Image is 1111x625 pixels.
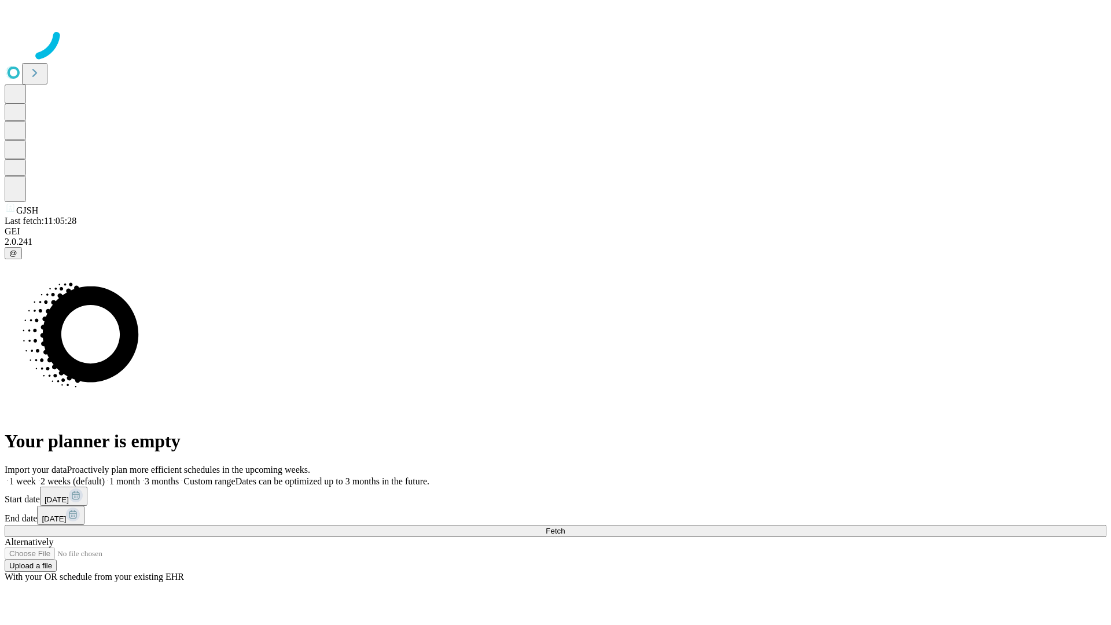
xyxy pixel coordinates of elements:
[5,487,1106,506] div: Start date
[5,465,67,475] span: Import your data
[546,527,565,535] span: Fetch
[183,476,235,486] span: Custom range
[40,487,87,506] button: [DATE]
[236,476,429,486] span: Dates can be optimized up to 3 months in the future.
[5,525,1106,537] button: Fetch
[45,495,69,504] span: [DATE]
[145,476,179,486] span: 3 months
[5,506,1106,525] div: End date
[67,465,310,475] span: Proactively plan more efficient schedules in the upcoming weeks.
[9,476,36,486] span: 1 week
[5,572,184,582] span: With your OR schedule from your existing EHR
[5,560,57,572] button: Upload a file
[42,514,66,523] span: [DATE]
[37,506,84,525] button: [DATE]
[109,476,140,486] span: 1 month
[41,476,105,486] span: 2 weeks (default)
[5,226,1106,237] div: GEI
[5,216,76,226] span: Last fetch: 11:05:28
[16,205,38,215] span: GJSH
[5,237,1106,247] div: 2.0.241
[5,247,22,259] button: @
[5,537,53,547] span: Alternatively
[9,249,17,258] span: @
[5,431,1106,452] h1: Your planner is empty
